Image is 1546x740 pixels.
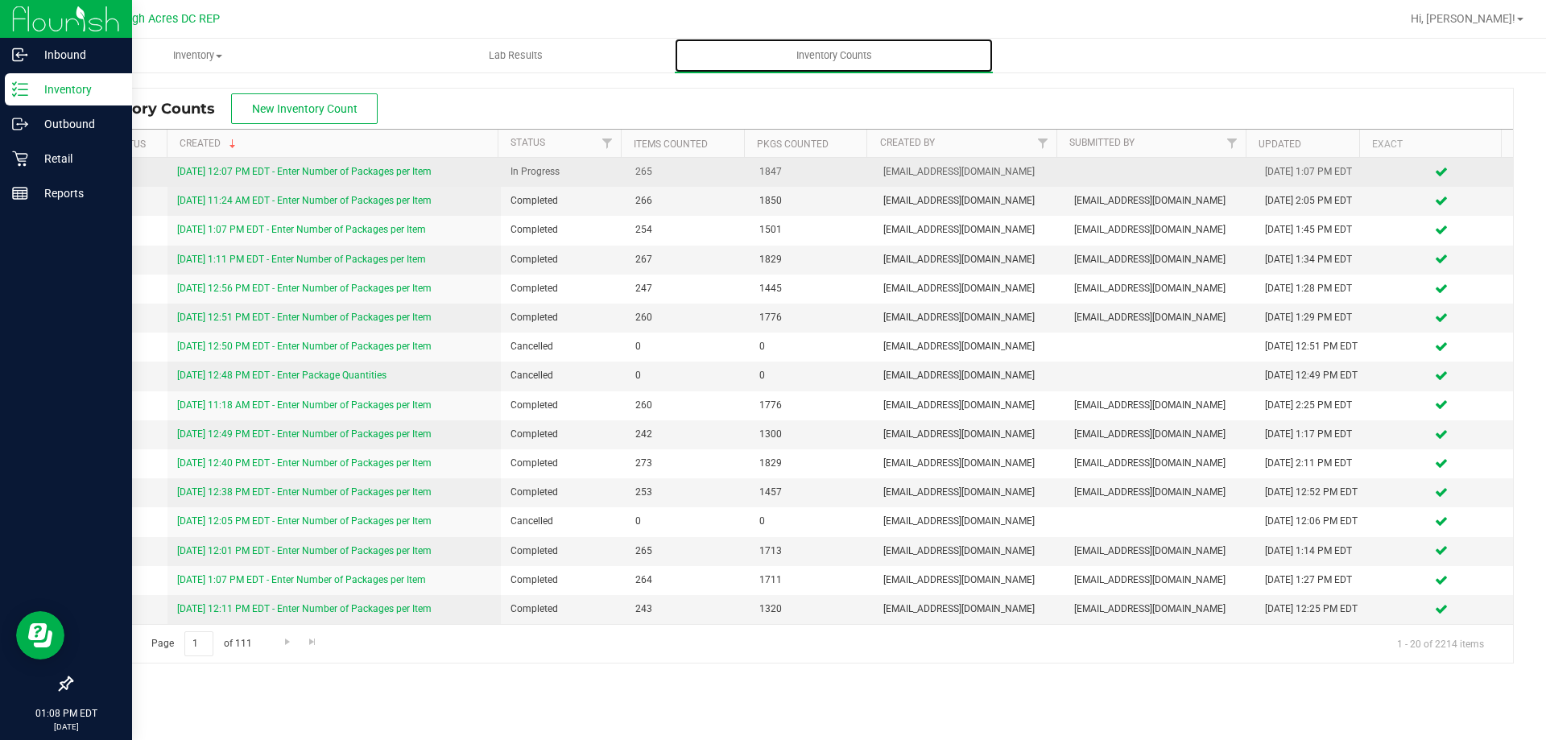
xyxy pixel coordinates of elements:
[759,514,864,529] span: 0
[759,193,864,209] span: 1850
[28,184,125,203] p: Reports
[39,48,356,63] span: Inventory
[759,427,864,442] span: 1300
[1265,252,1360,267] div: [DATE] 1:34 PM EDT
[177,603,432,614] a: [DATE] 12:11 PM EDT - Enter Number of Packages per Item
[775,48,894,63] span: Inventory Counts
[635,164,740,180] span: 265
[635,281,740,296] span: 247
[883,602,1055,617] span: [EMAIL_ADDRESS][DOMAIN_NAME]
[511,485,615,500] span: Completed
[177,283,432,294] a: [DATE] 12:56 PM EDT - Enter Number of Packages per Item
[634,138,708,150] a: Items Counted
[759,485,864,500] span: 1457
[883,456,1055,471] span: [EMAIL_ADDRESS][DOMAIN_NAME]
[16,611,64,659] iframe: Resource center
[883,398,1055,413] span: [EMAIL_ADDRESS][DOMAIN_NAME]
[759,164,864,180] span: 1847
[757,138,829,150] a: Pkgs Counted
[635,310,740,325] span: 260
[635,222,740,238] span: 254
[1265,514,1360,529] div: [DATE] 12:06 PM EDT
[759,281,864,296] span: 1445
[184,631,213,656] input: 1
[1074,456,1246,471] span: [EMAIL_ADDRESS][DOMAIN_NAME]
[1074,310,1246,325] span: [EMAIL_ADDRESS][DOMAIN_NAME]
[511,398,615,413] span: Completed
[1265,310,1360,325] div: [DATE] 1:29 PM EDT
[177,428,432,440] a: [DATE] 12:49 PM EDT - Enter Number of Packages per Item
[883,544,1055,559] span: [EMAIL_ADDRESS][DOMAIN_NAME]
[883,368,1055,383] span: [EMAIL_ADDRESS][DOMAIN_NAME]
[1265,485,1360,500] div: [DATE] 12:52 PM EDT
[1265,222,1360,238] div: [DATE] 1:45 PM EDT
[883,164,1055,180] span: [EMAIL_ADDRESS][DOMAIN_NAME]
[1265,339,1360,354] div: [DATE] 12:51 PM EDT
[759,252,864,267] span: 1829
[1411,12,1515,25] span: Hi, [PERSON_NAME]!
[635,602,740,617] span: 243
[883,427,1055,442] span: [EMAIL_ADDRESS][DOMAIN_NAME]
[252,102,358,115] span: New Inventory Count
[511,456,615,471] span: Completed
[28,80,125,99] p: Inventory
[1265,164,1360,180] div: [DATE] 1:07 PM EDT
[759,368,864,383] span: 0
[511,310,615,325] span: Completed
[12,47,28,63] inline-svg: Inbound
[635,193,740,209] span: 266
[511,427,615,442] span: Completed
[28,114,125,134] p: Outbound
[883,514,1055,529] span: [EMAIL_ADDRESS][DOMAIN_NAME]
[883,573,1055,588] span: [EMAIL_ADDRESS][DOMAIN_NAME]
[1069,137,1135,148] a: Submitted By
[1259,138,1301,150] a: Updated
[1074,427,1246,442] span: [EMAIL_ADDRESS][DOMAIN_NAME]
[635,485,740,500] span: 253
[1218,130,1245,157] a: Filter
[1265,193,1360,209] div: [DATE] 2:05 PM EDT
[28,45,125,64] p: Inbound
[177,224,426,235] a: [DATE] 1:07 PM EDT - Enter Number of Packages per Item
[759,602,864,617] span: 1320
[1074,544,1246,559] span: [EMAIL_ADDRESS][DOMAIN_NAME]
[180,138,239,149] a: Created
[511,193,615,209] span: Completed
[511,544,615,559] span: Completed
[1265,573,1360,588] div: [DATE] 1:27 PM EDT
[1384,631,1497,655] span: 1 - 20 of 2214 items
[7,721,125,733] p: [DATE]
[594,130,621,157] a: Filter
[7,706,125,721] p: 01:08 PM EDT
[275,631,299,653] a: Go to the next page
[511,602,615,617] span: Completed
[759,573,864,588] span: 1711
[1265,398,1360,413] div: [DATE] 2:25 PM EDT
[883,310,1055,325] span: [EMAIL_ADDRESS][DOMAIN_NAME]
[177,399,432,411] a: [DATE] 11:18 AM EDT - Enter Number of Packages per Item
[511,252,615,267] span: Completed
[511,339,615,354] span: Cancelled
[759,544,864,559] span: 1713
[1074,222,1246,238] span: [EMAIL_ADDRESS][DOMAIN_NAME]
[759,310,864,325] span: 1776
[883,339,1055,354] span: [EMAIL_ADDRESS][DOMAIN_NAME]
[177,486,432,498] a: [DATE] 12:38 PM EDT - Enter Number of Packages per Item
[635,514,740,529] span: 0
[511,137,545,148] a: Status
[1265,456,1360,471] div: [DATE] 2:11 PM EDT
[1265,368,1360,383] div: [DATE] 12:49 PM EDT
[12,185,28,201] inline-svg: Reports
[357,39,675,72] a: Lab Results
[635,573,740,588] span: 264
[177,341,432,352] a: [DATE] 12:50 PM EDT - Enter Number of Packages per Item
[1265,544,1360,559] div: [DATE] 1:14 PM EDT
[883,222,1055,238] span: [EMAIL_ADDRESS][DOMAIN_NAME]
[1265,602,1360,617] div: [DATE] 12:25 PM EDT
[1074,252,1246,267] span: [EMAIL_ADDRESS][DOMAIN_NAME]
[511,573,615,588] span: Completed
[301,631,324,653] a: Go to the last page
[1074,573,1246,588] span: [EMAIL_ADDRESS][DOMAIN_NAME]
[635,339,740,354] span: 0
[177,370,386,381] a: [DATE] 12:48 PM EDT - Enter Package Quantities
